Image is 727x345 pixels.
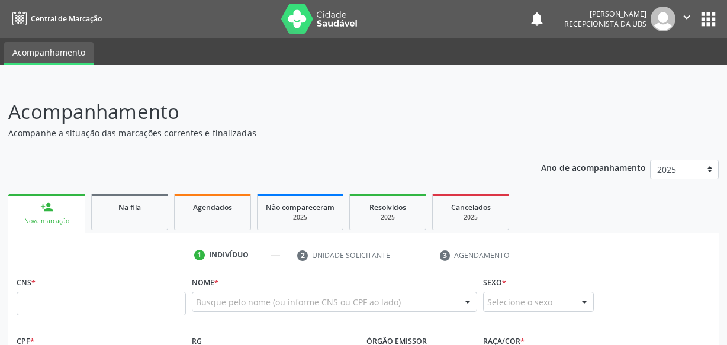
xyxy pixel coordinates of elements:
label: CNS [17,273,36,292]
span: Busque pelo nome (ou informe CNS ou CPF ao lado) [196,296,401,308]
div: Indivíduo [209,250,249,260]
div: 1 [194,250,205,260]
button:  [675,7,698,31]
label: Nome [192,273,218,292]
a: Central de Marcação [8,9,102,28]
span: Agendados [193,202,232,212]
label: Sexo [483,273,506,292]
p: Ano de acompanhamento [541,160,646,175]
button: apps [698,9,719,30]
span: Na fila [118,202,141,212]
span: Selecione o sexo [487,296,552,308]
span: Recepcionista da UBS [564,19,646,29]
img: img [651,7,675,31]
p: Acompanhe a situação das marcações correntes e finalizadas [8,127,506,139]
span: Não compareceram [266,202,334,212]
div: 2025 [358,213,417,222]
a: Acompanhamento [4,42,94,65]
i:  [680,11,693,24]
p: Acompanhamento [8,97,506,127]
div: 2025 [266,213,334,222]
span: Cancelados [451,202,491,212]
button: notifications [529,11,545,27]
div: [PERSON_NAME] [564,9,646,19]
div: person_add [40,201,53,214]
span: Central de Marcação [31,14,102,24]
div: 2025 [441,213,500,222]
div: Nova marcação [17,217,77,225]
span: Resolvidos [369,202,406,212]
